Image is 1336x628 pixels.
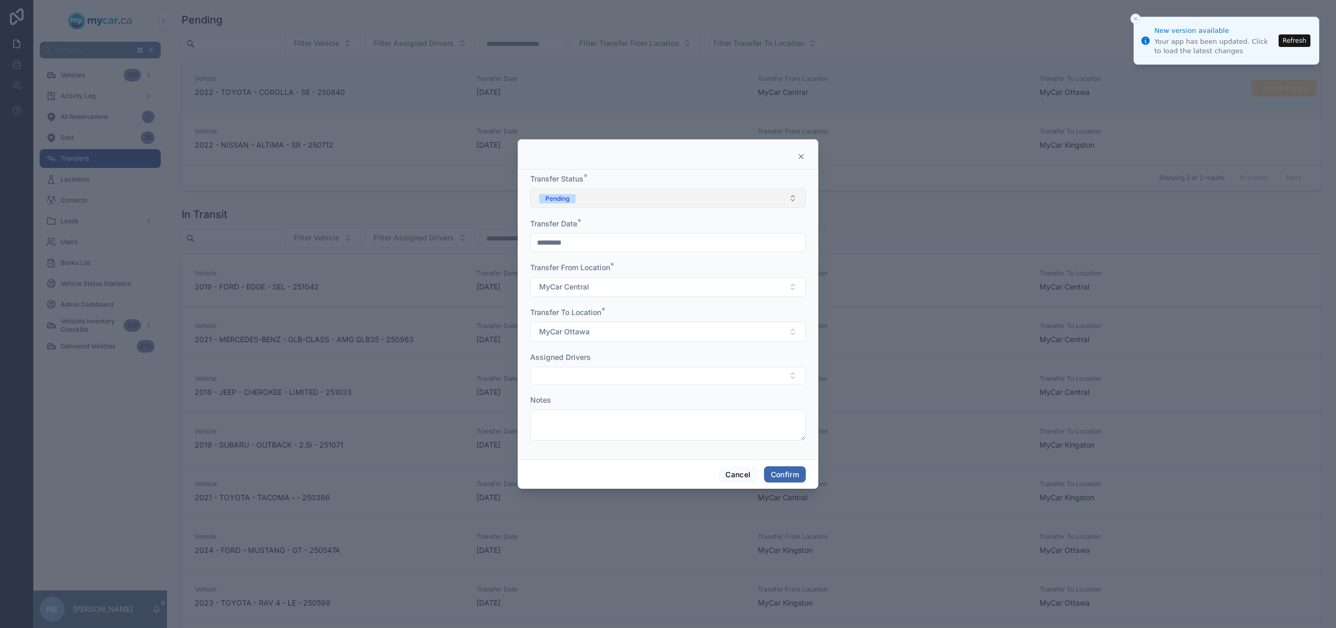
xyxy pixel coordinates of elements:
[1279,34,1310,47] button: Refresh
[530,308,601,317] span: Transfer To Location
[530,263,610,272] span: Transfer From Location
[1130,14,1141,24] button: Close toast
[530,322,806,342] button: Select Button
[764,466,806,483] button: Confirm
[719,466,757,483] button: Cancel
[530,395,551,404] span: Notes
[1154,26,1275,36] div: New version available
[545,194,569,203] div: Pending
[539,327,590,337] span: MyCar Ottawa
[530,188,806,208] button: Select Button
[1154,37,1275,56] div: Your app has been updated. Click to load the latest changes
[530,219,577,228] span: Transfer Date
[539,282,589,292] span: MyCar Central
[530,174,583,183] span: Transfer Status
[530,353,591,361] span: Assigned Drivers
[530,367,806,384] button: Select Button
[530,277,806,297] button: Select Button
